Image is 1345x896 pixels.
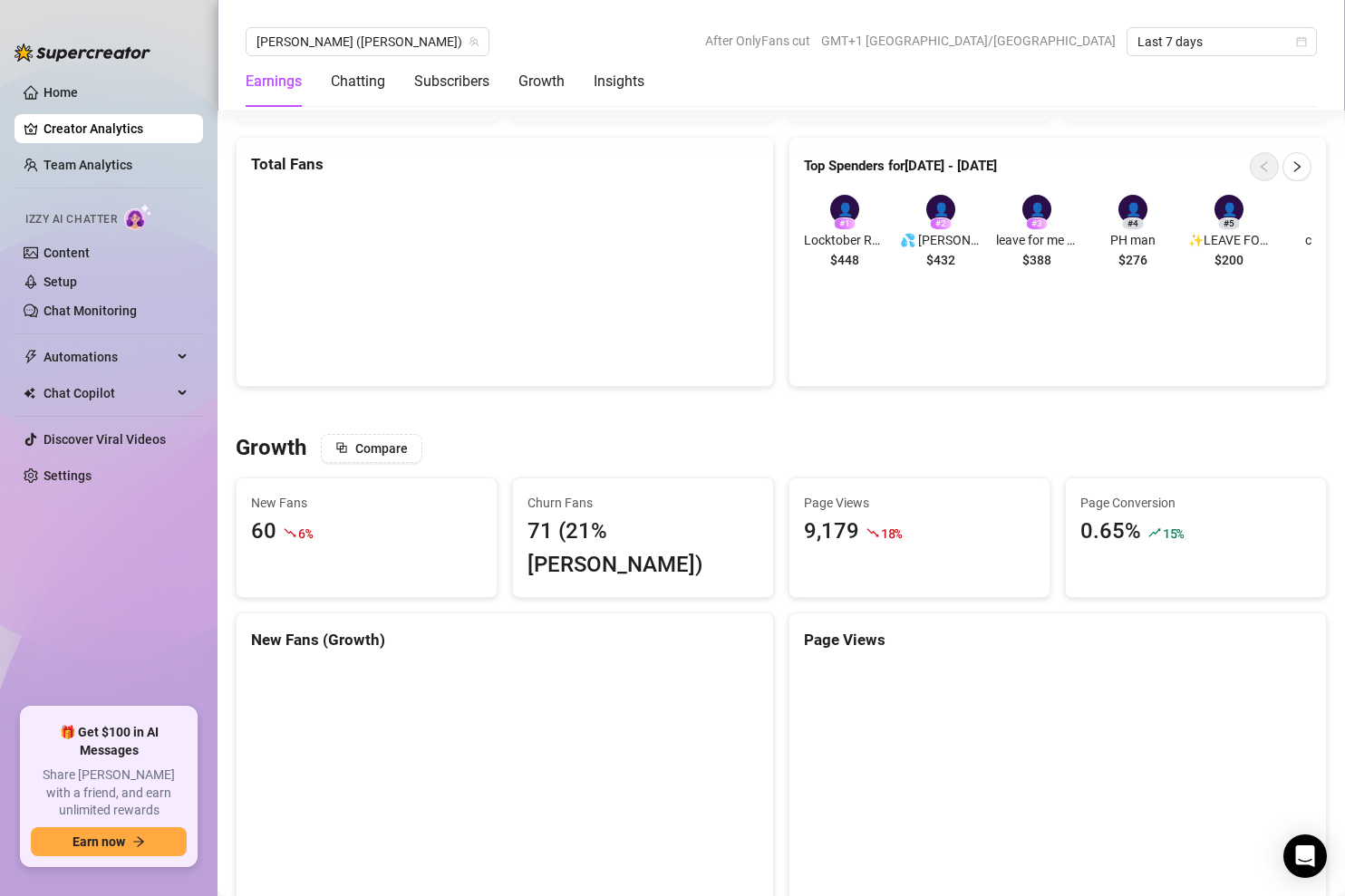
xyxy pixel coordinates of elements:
div: # 5 [1218,217,1240,230]
span: Page Conversion [1080,493,1311,513]
h3: Growth [236,434,306,463]
div: 9,179 [804,515,859,549]
div: 👤 [1214,195,1243,224]
span: New Fans [251,493,482,513]
span: Compare [355,441,408,456]
div: Insights [594,71,644,92]
span: calendar [1296,36,1307,47]
button: Earn nowarrow-right [31,827,187,856]
a: Setup [44,275,77,289]
span: Locktober Rose gold [804,230,885,250]
img: logo-BBDzfeDw.svg [15,43,150,62]
span: Izzy AI Chatter [25,211,117,228]
div: 60 [251,515,276,549]
span: Page Views [804,493,1035,513]
span: Churn Fans [527,493,759,513]
div: # 3 [1026,217,1048,230]
a: Creator Analytics [44,114,189,143]
div: Chatting [331,71,385,92]
span: Automations [44,342,172,371]
div: 👤 [830,195,859,224]
img: Chat Copilot [24,387,35,400]
span: PH man [1092,230,1174,250]
a: Team Analytics [44,158,132,172]
div: # 2 [930,217,952,230]
span: leave for me Droo long time Bi femdom locked buddy [996,230,1078,250]
a: Settings [44,468,92,483]
div: Growth [518,71,565,92]
div: Open Intercom Messenger [1283,834,1327,878]
span: GMT+1 [GEOGRAPHIC_DATA]/[GEOGRAPHIC_DATA] [821,27,1116,54]
div: Page Views [804,628,1311,652]
span: thunderbolt [24,350,38,364]
span: Earn now [73,834,125,849]
div: Total Fans [251,152,759,177]
div: # 1 [834,217,856,230]
div: Subscribers [414,71,489,92]
a: Home [44,85,78,100]
span: block [335,441,348,454]
article: Top Spenders for [DATE] - [DATE] [804,156,997,178]
div: 👤 [1022,195,1051,224]
span: $448 [830,250,859,270]
a: Chat Monitoring [44,303,137,318]
span: 6 % [298,525,312,542]
span: 18 % [881,525,902,542]
div: 0.65% [1080,515,1141,549]
span: $276 [1118,250,1147,270]
span: $200 [1214,250,1243,270]
div: Earnings [246,71,302,92]
a: Content [44,246,90,260]
div: 👤 [1118,195,1147,224]
div: # 4 [1122,217,1144,230]
span: 💦 [PERSON_NAME] - likes to switch, likes strapons, likes CEI [900,230,982,250]
span: $432 [926,250,955,270]
span: ✨LEAVE FOR ME - [PERSON_NAME] - check notes- submissive no strap - birthday [DEMOGRAPHIC_DATA] [1188,230,1270,250]
img: AI Chatter [124,204,152,230]
span: Chat Copilot [44,379,172,408]
span: After OnlyFans cut [705,27,810,54]
span: team [469,36,479,47]
div: 👤 [926,195,955,224]
span: 🎁 Get $100 in AI Messages [31,724,187,759]
span: fall [284,526,296,539]
span: right [1291,160,1303,173]
span: arrow-right [132,835,145,848]
div: 71 (21% [PERSON_NAME]) [527,515,759,583]
div: New Fans (Growth) [251,628,759,652]
a: Discover Viral Videos [44,432,166,447]
span: 15 % [1163,525,1184,542]
span: Share [PERSON_NAME] with a friend, and earn unlimited rewards [31,766,187,820]
span: $388 [1022,250,1051,270]
span: Last 7 days [1137,28,1306,55]
span: fall [866,526,879,539]
span: rise [1148,526,1161,539]
button: Compare [321,434,422,463]
span: Sally (sallyjanerain) [256,28,479,55]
